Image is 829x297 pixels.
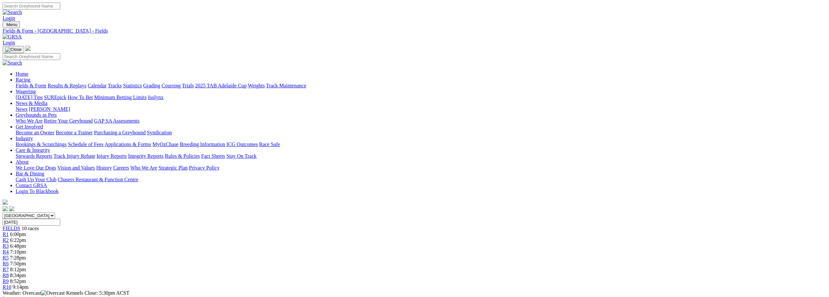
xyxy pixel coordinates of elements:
a: Strategic Plan [159,165,188,171]
div: News & Media [16,106,826,112]
div: About [16,165,826,171]
a: Care & Integrity [16,147,50,153]
div: Get Involved [16,130,826,136]
div: Racing [16,83,826,89]
a: Greyhounds as Pets [16,112,57,118]
a: Retire Your Greyhound [44,118,93,124]
a: R2 [3,237,9,243]
input: Search [3,53,60,60]
a: MyOzChase [152,141,179,147]
a: Get Involved [16,124,43,129]
a: Vision and Values [57,165,95,171]
img: Close [5,47,21,52]
a: Weights [248,83,265,88]
a: Purchasing a Greyhound [94,130,146,135]
a: SUREpick [44,95,66,100]
a: Bookings & Scratchings [16,141,66,147]
a: News & Media [16,100,48,106]
span: 8:12pm [10,267,26,272]
a: R7 [3,267,9,272]
a: Breeding Information [180,141,225,147]
img: GRSA [3,34,22,40]
a: Tracks [108,83,122,88]
a: R10 [3,284,11,290]
a: Cash Up Your Club [16,177,56,182]
a: [DATE] Tips [16,95,43,100]
a: Integrity Reports [128,153,164,159]
div: Industry [16,141,826,147]
a: History [96,165,112,171]
a: Industry [16,136,33,141]
a: Careers [113,165,129,171]
img: Search [3,60,22,66]
img: logo-grsa-white.png [25,46,31,51]
span: Weather: Overcast [3,290,66,296]
button: Toggle navigation [3,21,20,28]
a: Isolynx [148,95,164,100]
a: Statistics [123,83,142,88]
a: Results & Replays [48,83,86,88]
a: Login To Blackbook [16,188,59,194]
a: Login [3,15,15,21]
a: Contact GRSA [16,183,47,188]
a: Fields & Form - [GEOGRAPHIC_DATA] - Fields [3,28,826,34]
a: Stewards Reports [16,153,52,159]
a: R4 [3,249,9,255]
a: Coursing [162,83,181,88]
a: Stay On Track [226,153,256,159]
span: R6 [3,261,9,266]
img: Search [3,9,22,15]
span: Menu [7,22,17,27]
a: R3 [3,243,9,249]
a: Who We Are [16,118,43,124]
div: Greyhounds as Pets [16,118,826,124]
a: FIELDS [3,226,20,231]
div: Bar & Dining [16,177,826,183]
a: About [16,159,29,165]
a: Fact Sheets [201,153,225,159]
a: Minimum Betting Limits [94,95,147,100]
a: Syndication [147,130,172,135]
div: Wagering [16,95,826,100]
a: Wagering [16,89,36,94]
img: facebook.svg [3,206,8,211]
span: 7:10pm [10,249,26,255]
span: 9:14pm [13,284,29,290]
a: Trials [182,83,194,88]
a: Chasers Restaurant & Function Centre [58,177,138,182]
span: 8:34pm [10,273,26,278]
img: twitter.svg [9,206,14,211]
input: Select date [3,219,60,226]
a: R5 [3,255,9,260]
a: Become a Trainer [56,130,93,135]
a: R1 [3,231,9,237]
a: News [16,106,27,112]
a: Racing [16,77,30,82]
span: 8:52pm [10,278,26,284]
img: logo-grsa-white.png [3,200,8,205]
a: Login [3,40,15,45]
span: Kennels Close: 5:30pm ACST [66,290,129,296]
input: Search [3,3,60,9]
span: 10 races [21,226,39,231]
a: Fields & Form [16,83,46,88]
a: Bar & Dining [16,171,44,176]
a: Home [16,71,28,77]
a: Rules & Policies [165,153,200,159]
a: R9 [3,278,9,284]
a: R8 [3,273,9,278]
div: Care & Integrity [16,153,826,159]
a: We Love Our Dogs [16,165,56,171]
a: ICG Outcomes [226,141,258,147]
a: Race Safe [259,141,280,147]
